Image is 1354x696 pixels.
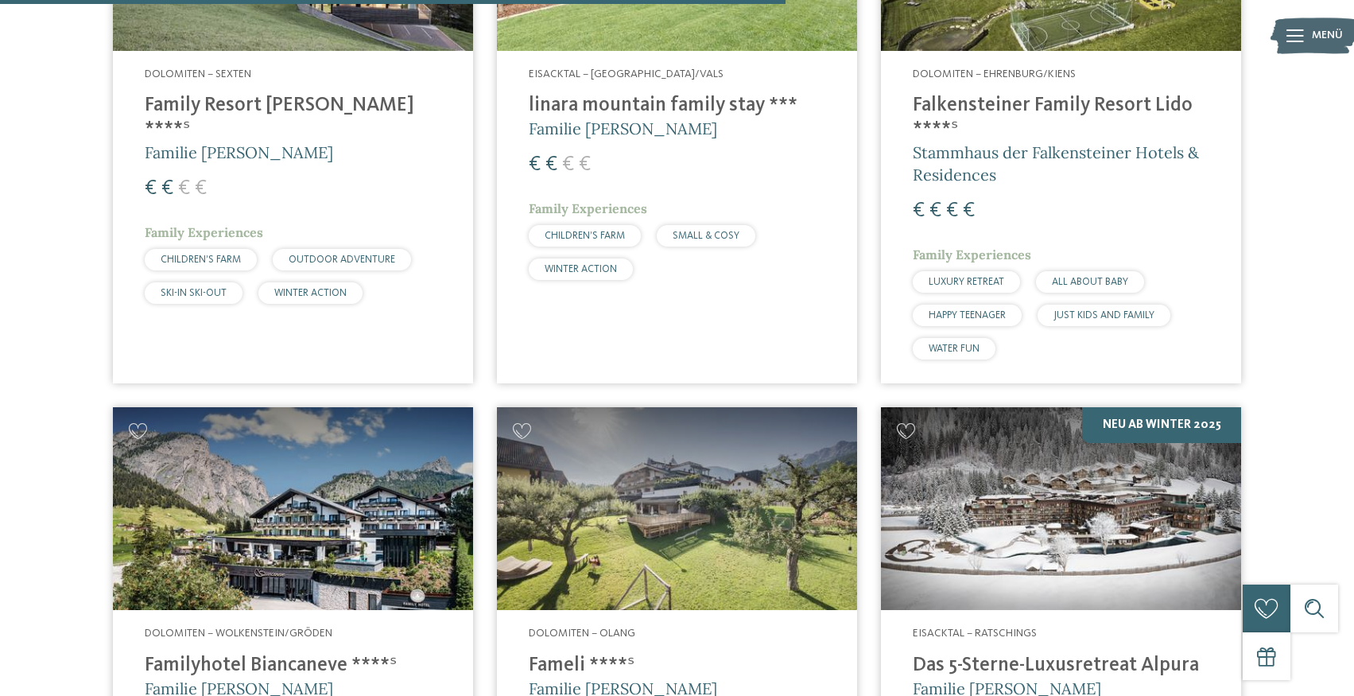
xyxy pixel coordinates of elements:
span: € [913,200,925,221]
span: Family Experiences [913,247,1031,262]
span: € [545,154,557,175]
span: HAPPY TEENAGER [929,310,1006,321]
span: € [562,154,574,175]
span: € [529,154,541,175]
img: Familienhotels gesucht? Hier findet ihr die besten! [881,407,1241,610]
span: Family Experiences [529,200,647,216]
span: € [178,178,190,199]
span: LUXURY RETREAT [929,277,1004,287]
span: OUTDOOR ADVENTURE [289,255,395,265]
span: € [195,178,207,199]
span: CHILDREN’S FARM [545,231,625,241]
span: € [963,200,975,221]
span: Family Experiences [145,224,263,240]
span: Dolomiten – Wolkenstein/Gröden [145,628,332,639]
span: € [946,200,958,221]
span: € [161,178,173,199]
h4: Family Resort [PERSON_NAME] ****ˢ [145,94,441,142]
h4: Falkensteiner Family Resort Lido ****ˢ [913,94,1209,142]
span: Dolomiten – Olang [529,628,635,639]
img: Familienhotels gesucht? Hier findet ihr die besten! [113,407,473,610]
span: Stammhaus der Falkensteiner Hotels & Residences [913,142,1199,185]
span: Eisacktal – Ratschings [913,628,1037,639]
span: Familie [PERSON_NAME] [529,119,717,138]
span: SKI-IN SKI-OUT [161,288,227,298]
span: JUST KIDS AND FAMILY [1053,310,1154,321]
span: Familie [PERSON_NAME] [145,142,333,162]
span: WATER FUN [929,344,980,354]
span: Eisacktal – [GEOGRAPHIC_DATA]/Vals [529,68,724,80]
h4: Familyhotel Biancaneve ****ˢ [145,654,441,678]
h4: Das 5-Sterne-Luxusretreat Alpura [913,654,1209,678]
span: ALL ABOUT BABY [1052,277,1128,287]
span: Dolomiten – Sexten [145,68,251,80]
span: Dolomiten – Ehrenburg/Kiens [913,68,1076,80]
span: CHILDREN’S FARM [161,255,241,265]
span: € [145,178,157,199]
span: € [929,200,941,221]
span: € [579,154,591,175]
img: Familienhotels gesucht? Hier findet ihr die besten! [497,407,857,610]
h4: linara mountain family stay *** [529,94,825,118]
span: WINTER ACTION [274,288,347,298]
span: SMALL & COSY [673,231,739,241]
span: WINTER ACTION [545,264,617,274]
